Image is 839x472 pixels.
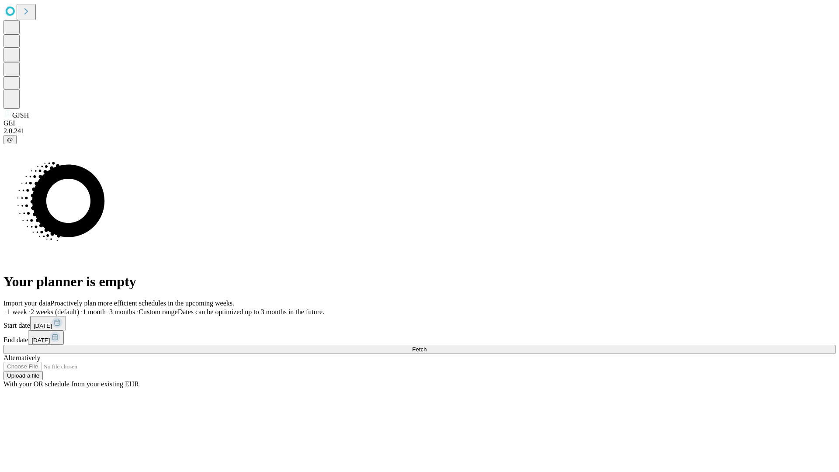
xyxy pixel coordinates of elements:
span: Fetch [412,346,426,353]
button: @ [3,135,17,144]
span: Proactively plan more efficient schedules in the upcoming weeks. [51,299,234,307]
span: Import your data [3,299,51,307]
span: [DATE] [31,337,50,344]
button: [DATE] [30,316,66,330]
span: Dates can be optimized up to 3 months in the future. [178,308,324,316]
span: With your OR schedule from your existing EHR [3,380,139,388]
span: 1 month [83,308,106,316]
span: 1 week [7,308,27,316]
button: Upload a file [3,371,43,380]
div: GEI [3,119,836,127]
span: GJSH [12,111,29,119]
span: @ [7,136,13,143]
span: 3 months [109,308,135,316]
span: [DATE] [34,323,52,329]
div: Start date [3,316,836,330]
div: 2.0.241 [3,127,836,135]
button: [DATE] [28,330,64,345]
div: End date [3,330,836,345]
button: Fetch [3,345,836,354]
span: Alternatively [3,354,40,361]
span: 2 weeks (default) [31,308,79,316]
span: Custom range [139,308,177,316]
h1: Your planner is empty [3,274,836,290]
